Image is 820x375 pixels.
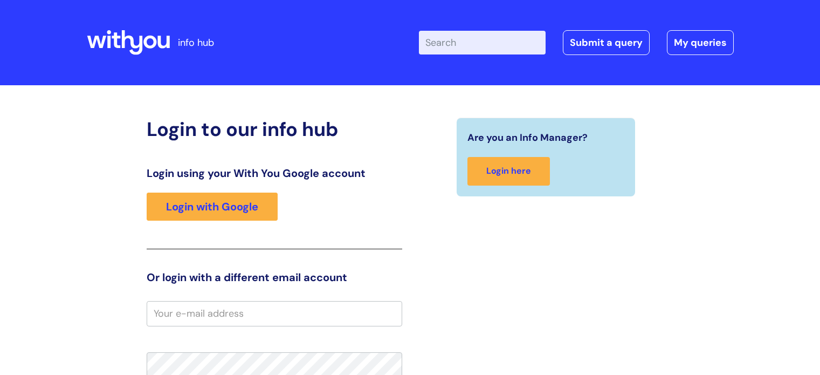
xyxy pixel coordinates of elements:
[419,31,546,54] input: Search
[467,129,588,146] span: Are you an Info Manager?
[147,167,402,180] h3: Login using your With You Google account
[178,34,214,51] p: info hub
[563,30,650,55] a: Submit a query
[147,118,402,141] h2: Login to our info hub
[147,271,402,284] h3: Or login with a different email account
[667,30,734,55] a: My queries
[147,193,278,221] a: Login with Google
[147,301,402,326] input: Your e-mail address
[467,157,550,186] a: Login here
